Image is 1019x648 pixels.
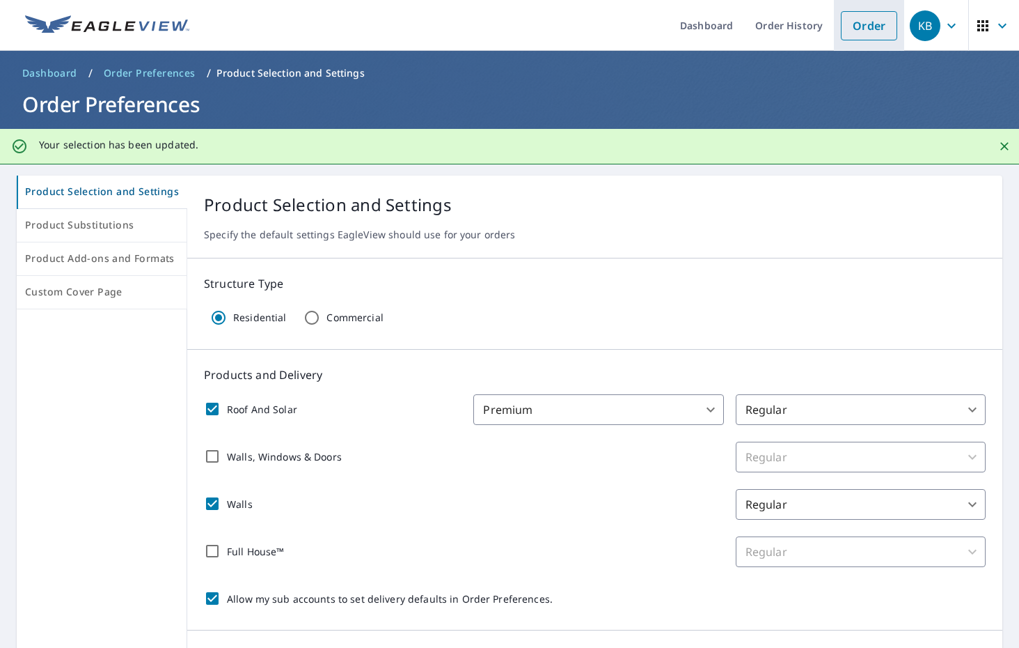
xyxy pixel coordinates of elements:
[207,65,211,82] li: /
[98,62,201,84] a: Order Preferences
[204,192,986,217] p: Product Selection and Settings
[17,62,1002,84] nav: breadcrumb
[227,592,553,606] p: Allow my sub accounts to set delivery defaults in Order Preferences.
[25,15,189,36] img: EV Logo
[995,137,1013,155] button: Close
[736,394,986,425] div: Regular
[736,489,986,520] div: Regular
[326,311,383,324] p: Commercial
[204,275,986,292] p: Structure Type
[473,394,723,425] div: Premium
[216,66,365,80] p: Product Selection and Settings
[736,537,986,567] div: Regular
[22,66,77,80] span: Dashboard
[227,402,297,417] p: Roof And Solar
[25,284,178,301] span: Custom Cover Page
[25,250,178,268] span: Product Add-ons and Formats
[910,10,940,41] div: KB
[841,11,897,40] a: Order
[88,65,93,82] li: /
[204,229,986,241] p: Specify the default settings EagleView should use for your orders
[17,62,83,84] a: Dashboard
[204,367,986,383] p: Products and Delivery
[104,66,196,80] span: Order Preferences
[17,176,187,309] div: tab-list
[736,442,986,472] div: Regular
[25,183,179,201] span: Product Selection and Settings
[39,139,198,151] p: Your selection has been updated.
[233,311,286,324] p: Residential
[227,544,284,559] p: Full House™
[17,90,1002,118] h1: Order Preferences
[227,497,253,511] p: Walls
[25,217,178,234] span: Product Substitutions
[227,449,342,464] p: Walls, Windows & Doors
